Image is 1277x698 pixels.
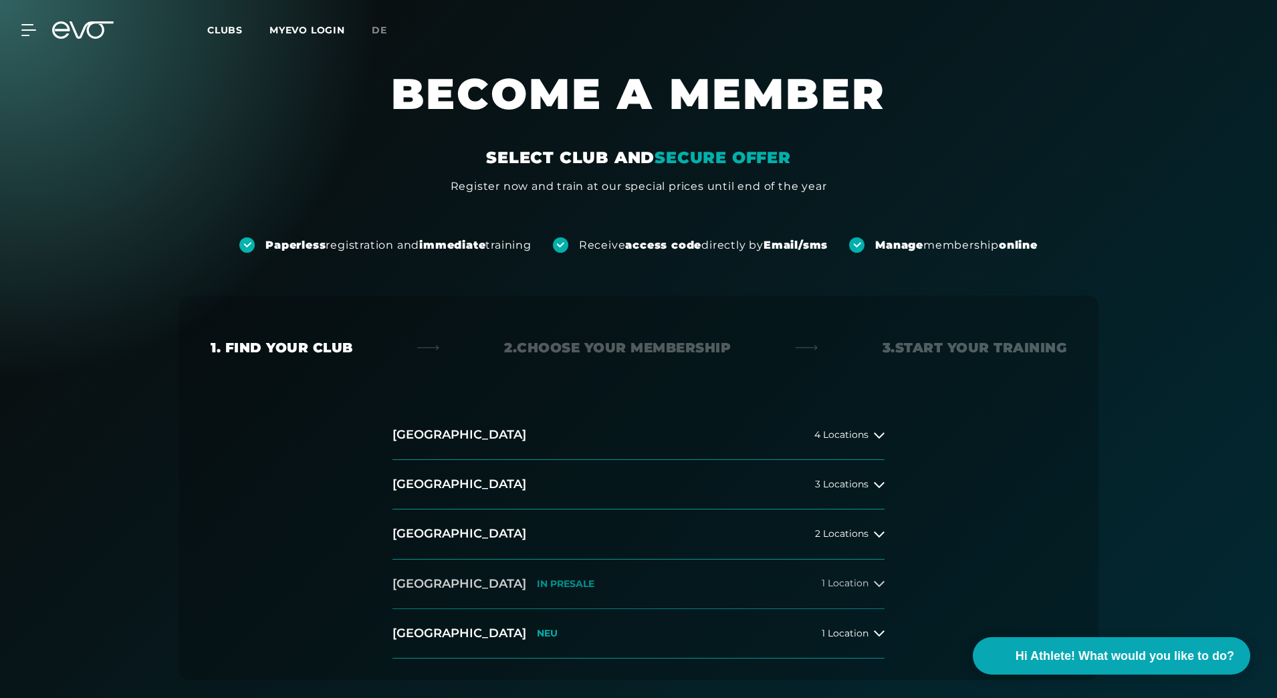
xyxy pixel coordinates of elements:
h2: [GEOGRAPHIC_DATA] [392,576,526,592]
button: [GEOGRAPHIC_DATA]4 Locations [392,411,885,460]
button: [GEOGRAPHIC_DATA]IN PRESALE1 Location [392,560,885,609]
h2: [GEOGRAPHIC_DATA] [392,625,526,642]
h2: [GEOGRAPHIC_DATA] [392,526,526,542]
strong: Manage [875,239,923,251]
div: SELECT CLUB AND [486,147,791,168]
button: [GEOGRAPHIC_DATA]2 Locations [392,509,885,559]
em: SECURE OFFER [655,148,791,167]
strong: Paperless [265,239,326,251]
span: 2 Locations [815,529,868,539]
span: 4 Locations [814,430,868,440]
div: registration and training [265,238,532,253]
a: MYEVO LOGIN [269,24,345,36]
div: Register now and train at our special prices until end of the year [451,179,827,195]
strong: online [999,239,1038,251]
span: 1 Location [822,578,868,588]
div: 2. Choose your membership [504,338,731,357]
span: 3 Locations [815,479,868,489]
h2: [GEOGRAPHIC_DATA] [392,427,526,443]
p: NEU [537,628,558,639]
button: Hi Athlete! What would you like to do? [973,637,1250,675]
button: [GEOGRAPHIC_DATA]NEU1 Location [392,609,885,659]
p: IN PRESALE [537,578,594,590]
span: 1 Location [822,628,868,638]
h1: BECOME A MEMBER [237,67,1040,147]
strong: immediate [419,239,485,251]
strong: Email/sms [764,239,828,251]
a: Clubs [207,23,269,36]
div: membership [875,238,1038,253]
div: 3. Start your Training [883,338,1067,357]
a: de [372,23,403,38]
span: Hi Athlete! What would you like to do? [1016,647,1234,665]
span: de [372,24,387,36]
button: [GEOGRAPHIC_DATA]3 Locations [392,460,885,509]
h2: [GEOGRAPHIC_DATA] [392,476,526,493]
strong: access code [625,239,701,251]
span: Clubs [207,24,243,36]
div: Receive directly by [579,238,828,253]
div: 1. Find your club [211,338,353,357]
